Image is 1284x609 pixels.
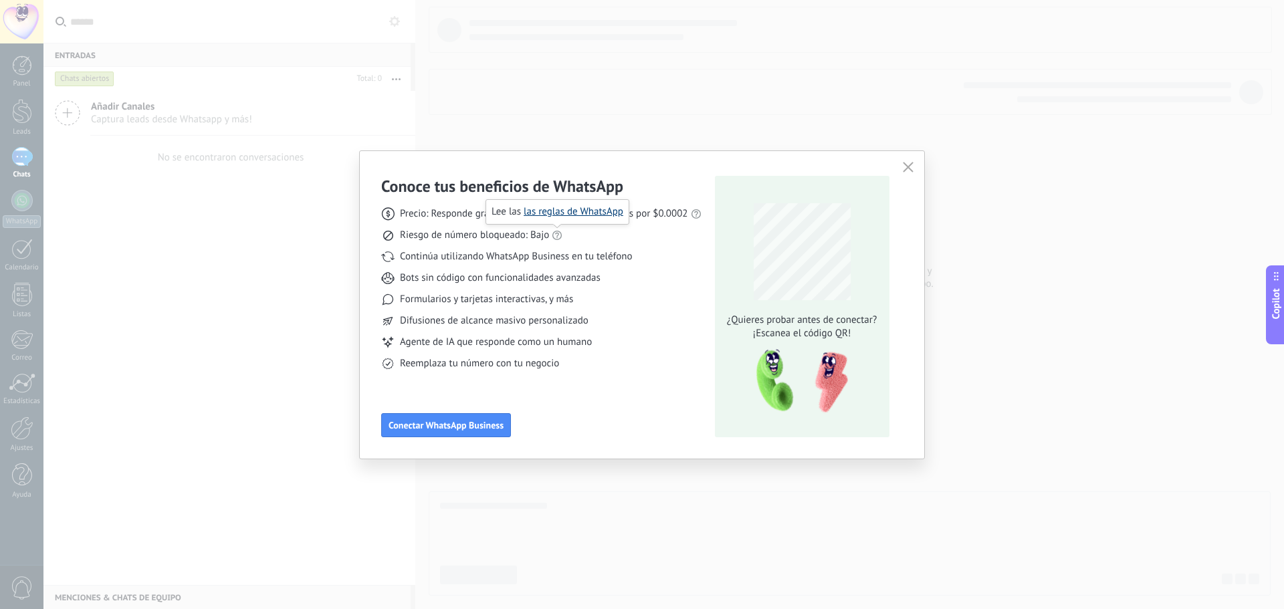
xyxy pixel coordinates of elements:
[400,207,688,221] span: Precio: Responde gratis o inicia nuevas conversaciones por $0.0002
[400,271,601,285] span: Bots sin código con funcionalidades avanzadas
[381,413,511,437] button: Conectar WhatsApp Business
[492,205,623,219] span: Lee las
[400,314,588,328] span: Difusiones de alcance masivo personalizado
[723,327,881,340] span: ¡Escanea el código QR!
[400,293,573,306] span: Formularios y tarjetas interactivas, y más
[1269,288,1283,319] span: Copilot
[723,314,881,327] span: ¿Quieres probar antes de conectar?
[745,346,851,417] img: qr-pic-1x.png
[400,336,592,349] span: Agente de IA que responde como un humano
[381,176,623,197] h3: Conoce tus beneficios de WhatsApp
[389,420,504,430] span: Conectar WhatsApp Business
[400,250,632,263] span: Continúa utilizando WhatsApp Business en tu teléfono
[400,357,559,370] span: Reemplaza tu número con tu negocio
[524,205,623,218] a: las reglas de WhatsApp
[400,229,549,242] span: Riesgo de número bloqueado: Bajo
